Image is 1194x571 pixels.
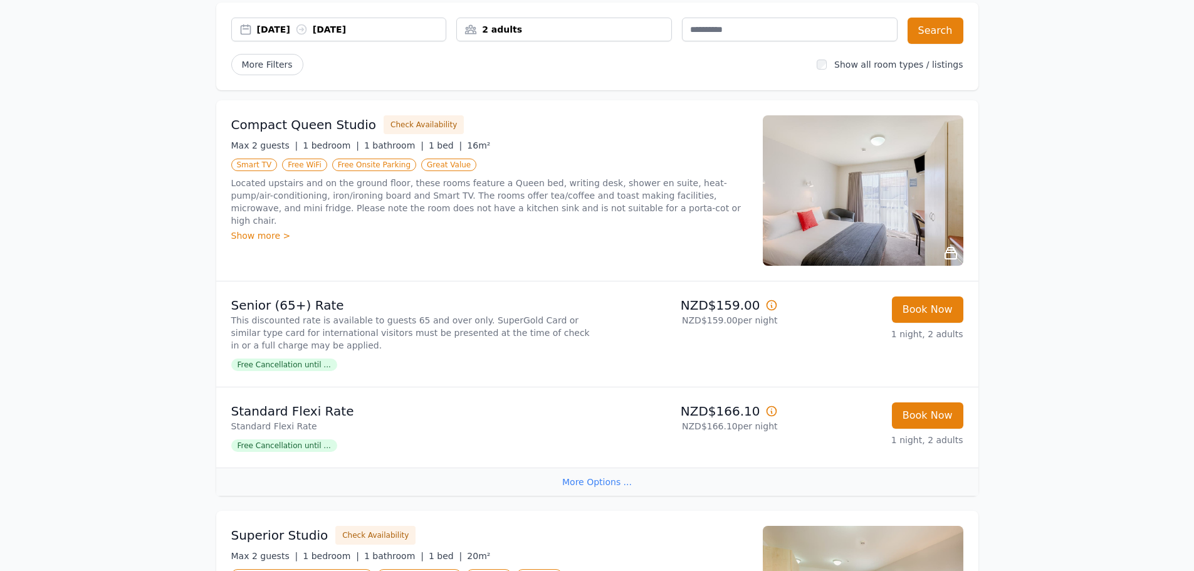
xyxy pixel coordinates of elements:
span: 1 bathroom | [364,551,424,561]
h3: Compact Queen Studio [231,116,377,134]
span: Free Onsite Parking [332,159,416,171]
span: Free Cancellation until ... [231,439,337,452]
div: [DATE] [DATE] [257,23,446,36]
button: Check Availability [384,115,464,134]
button: Book Now [892,296,963,323]
p: Senior (65+) Rate [231,296,592,314]
span: Free WiFi [282,159,327,171]
button: Check Availability [335,526,416,545]
div: Show more > [231,229,748,242]
button: Book Now [892,402,963,429]
span: 1 bedroom | [303,140,359,150]
p: NZD$166.10 [602,402,778,420]
p: Located upstairs and on the ground floor, these rooms feature a Queen bed, writing desk, shower e... [231,177,748,227]
span: 1 bed | [429,140,462,150]
p: Standard Flexi Rate [231,402,592,420]
label: Show all room types / listings [834,60,963,70]
h3: Superior Studio [231,526,328,544]
span: 20m² [467,551,490,561]
p: NZD$166.10 per night [602,420,778,432]
span: 1 bedroom | [303,551,359,561]
p: 1 night, 2 adults [788,434,963,446]
span: Free Cancellation until ... [231,359,337,371]
p: NZD$159.00 per night [602,314,778,327]
div: More Options ... [216,468,978,496]
span: Max 2 guests | [231,140,298,150]
button: Search [908,18,963,44]
p: NZD$159.00 [602,296,778,314]
p: This discounted rate is available to guests 65 and over only. SuperGold Card or similar type card... [231,314,592,352]
span: Great Value [421,159,476,171]
span: 16m² [467,140,490,150]
span: 1 bed | [429,551,462,561]
span: 1 bathroom | [364,140,424,150]
div: 2 adults [457,23,671,36]
span: More Filters [231,54,303,75]
span: Smart TV [231,159,278,171]
span: Max 2 guests | [231,551,298,561]
p: Standard Flexi Rate [231,420,592,432]
p: 1 night, 2 adults [788,328,963,340]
